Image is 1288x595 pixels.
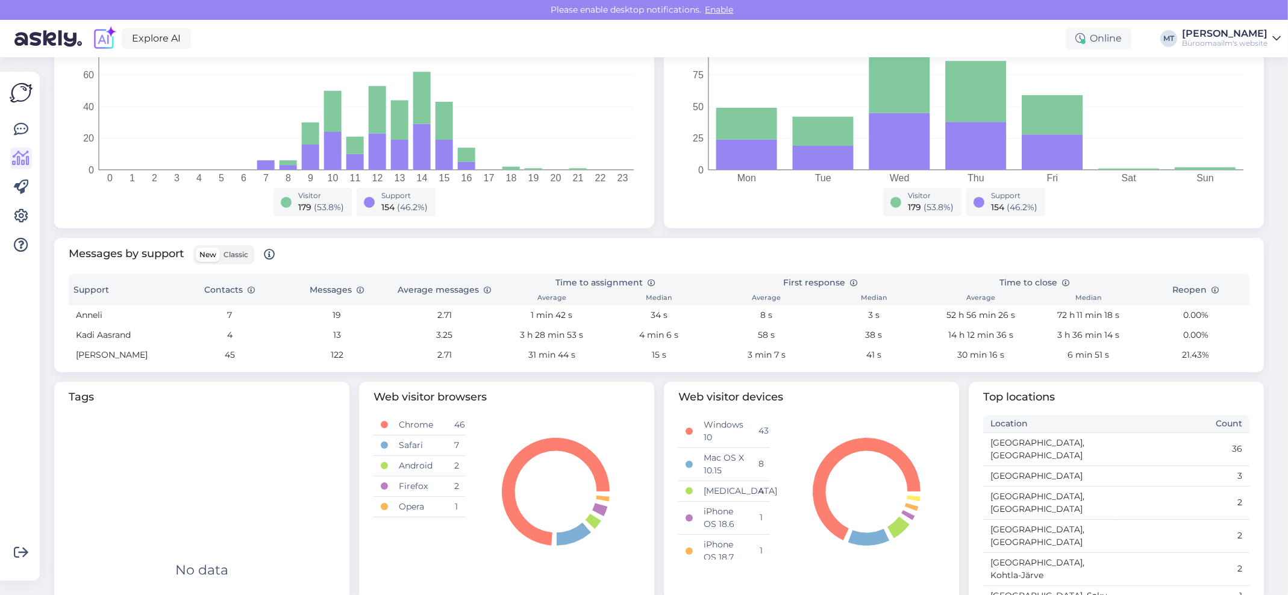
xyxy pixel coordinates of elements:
td: 1 [752,534,770,567]
td: Firefox [392,476,446,496]
tspan: Tue [815,173,831,183]
tspan: 0 [107,173,113,183]
td: 41 s [820,345,927,365]
td: 1 [447,496,465,517]
th: Support [69,274,176,305]
th: Time to close [927,274,1142,291]
a: [PERSON_NAME]Büroomaailm's website [1182,29,1281,48]
span: 154 [382,202,395,213]
tspan: 13 [395,173,405,183]
td: 2 [1116,486,1249,519]
tspan: 14 [417,173,428,183]
span: New [199,250,216,259]
img: Askly Logo [10,81,33,104]
th: Location [983,415,1116,433]
div: [PERSON_NAME] [1182,29,1268,39]
img: explore-ai [92,26,117,51]
div: Online [1066,28,1131,49]
th: Count [1116,415,1249,433]
span: Web visitor browsers [374,389,640,405]
tspan: 22 [595,173,606,183]
div: Visitor [908,190,954,201]
th: Average [927,291,1034,305]
td: 0.00% [1142,305,1249,325]
td: Opera [392,496,446,517]
td: [GEOGRAPHIC_DATA], [GEOGRAPHIC_DATA] [983,519,1116,552]
td: 0.00% [1142,325,1249,345]
td: iPhone OS 18.6 [696,501,751,534]
th: First response [713,274,927,291]
tspan: 17 [484,173,495,183]
div: No data [175,560,228,580]
span: 154 [992,202,1005,213]
td: 3 h 36 min 14 s [1035,325,1142,345]
td: 52 h 56 min 26 s [927,305,1034,325]
span: ( 53.8 %) [924,202,954,213]
tspan: 18 [506,173,517,183]
tspan: 4 [196,173,202,183]
th: Time to assignment [498,274,713,291]
td: 46 [447,415,465,435]
th: Median [820,291,927,305]
td: 4 [176,325,283,345]
tspan: 11 [350,173,361,183]
td: 2 [447,455,465,476]
td: Kadi Aasrand [69,325,176,345]
td: [GEOGRAPHIC_DATA], Kohtla-Järve [983,552,1116,585]
span: Enable [702,4,737,15]
tspan: Sun [1196,173,1213,183]
tspan: 10 [328,173,339,183]
td: 1 [752,501,770,534]
td: 45 [176,345,283,365]
td: [PERSON_NAME] [69,345,176,365]
td: 31 min 44 s [498,345,605,365]
th: Average messages [391,274,498,305]
div: Support [382,190,428,201]
tspan: 2 [152,173,157,183]
td: 2 [1116,552,1249,585]
div: MT [1160,30,1177,47]
tspan: 21 [573,173,584,183]
td: Android [392,455,446,476]
tspan: 75 [693,70,704,80]
td: 4 [752,481,770,501]
td: 72 h 11 min 18 s [1035,305,1142,325]
td: 3 min 7 s [713,345,820,365]
tspan: 15 [439,173,450,183]
span: Messages by support [69,245,275,264]
td: 58 s [713,325,820,345]
td: 3 [1116,466,1249,486]
tspan: Fri [1047,173,1058,183]
tspan: 8 [286,173,291,183]
tspan: 9 [308,173,313,183]
td: Chrome [392,415,446,435]
td: 2.71 [391,305,498,325]
td: 43 [752,415,770,448]
span: ( 46.2 %) [1007,202,1038,213]
td: [GEOGRAPHIC_DATA] [983,466,1116,486]
span: Classic [224,250,248,259]
td: 15 s [605,345,713,365]
tspan: 0 [89,165,94,175]
td: 2.71 [391,345,498,365]
td: 122 [283,345,390,365]
td: 3 s [820,305,927,325]
td: 14 h 12 min 36 s [927,325,1034,345]
div: Support [992,190,1038,201]
td: 38 s [820,325,927,345]
div: Visitor [299,190,345,201]
th: Reopen [1142,274,1249,305]
tspan: 7 [263,173,269,183]
td: Mac OS X 10.15 [696,447,751,481]
tspan: 40 [83,102,94,112]
td: Anneli [69,305,176,325]
td: iPhone OS 18.7 [696,534,751,567]
tspan: 1 [130,173,135,183]
th: Median [605,291,713,305]
td: 3.25 [391,325,498,345]
td: 2 [447,476,465,496]
td: [GEOGRAPHIC_DATA], [GEOGRAPHIC_DATA] [983,486,1116,519]
tspan: 20 [551,173,561,183]
tspan: 6 [241,173,246,183]
td: 2 [1116,519,1249,552]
